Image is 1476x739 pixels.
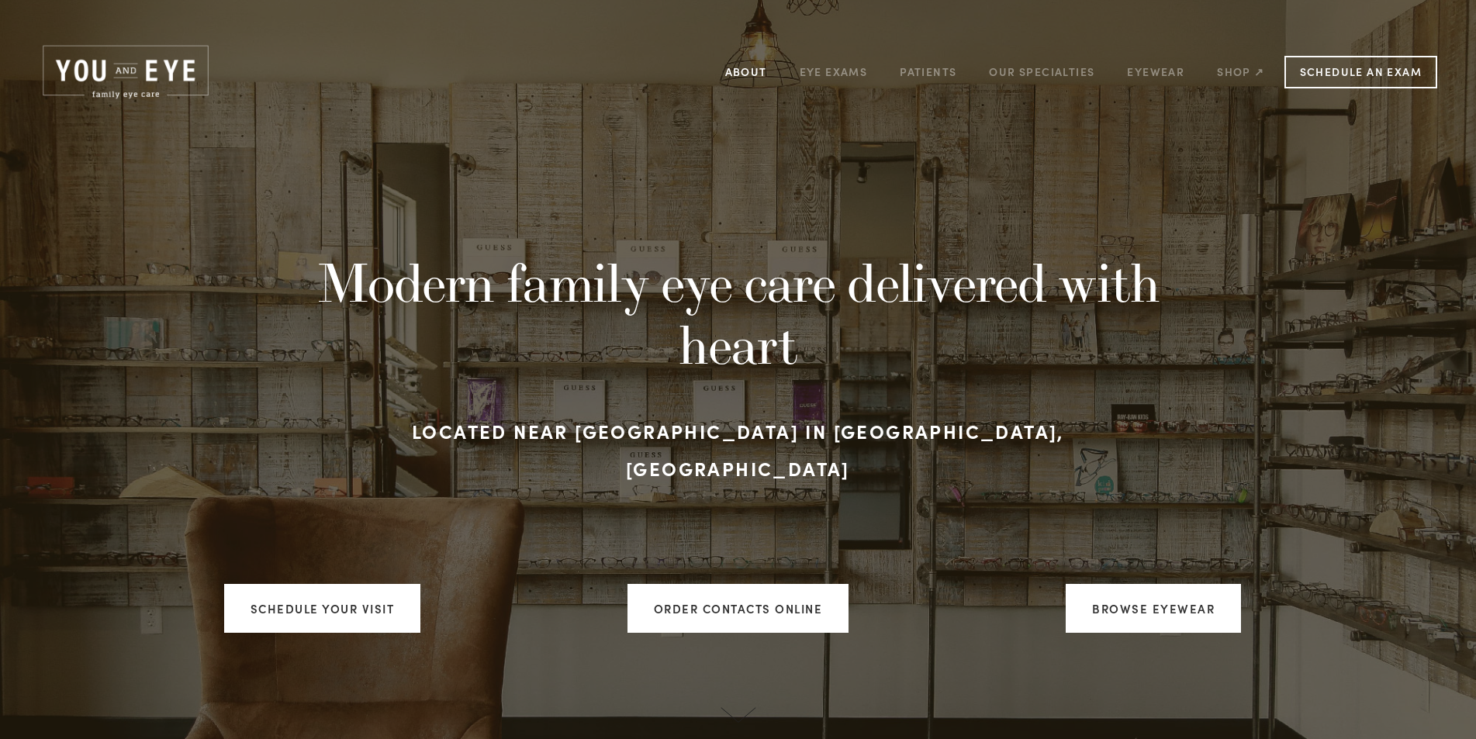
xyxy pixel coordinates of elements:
h1: Modern family eye care delivered with heart [312,251,1164,376]
a: About [725,60,767,84]
a: Eye Exams [800,60,868,84]
a: Eyewear [1127,60,1184,84]
a: Schedule an Exam [1284,56,1437,88]
a: Schedule your visit [224,584,421,633]
img: Rochester, MN | You and Eye | Family Eye Care [39,43,213,102]
strong: Located near [GEOGRAPHIC_DATA] in [GEOGRAPHIC_DATA], [GEOGRAPHIC_DATA] [412,418,1070,481]
a: ORDER CONTACTS ONLINE [627,584,849,633]
a: Patients [900,60,956,84]
a: Our Specialties [989,64,1094,79]
a: Shop ↗ [1217,60,1264,84]
a: Browse Eyewear [1066,584,1241,633]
